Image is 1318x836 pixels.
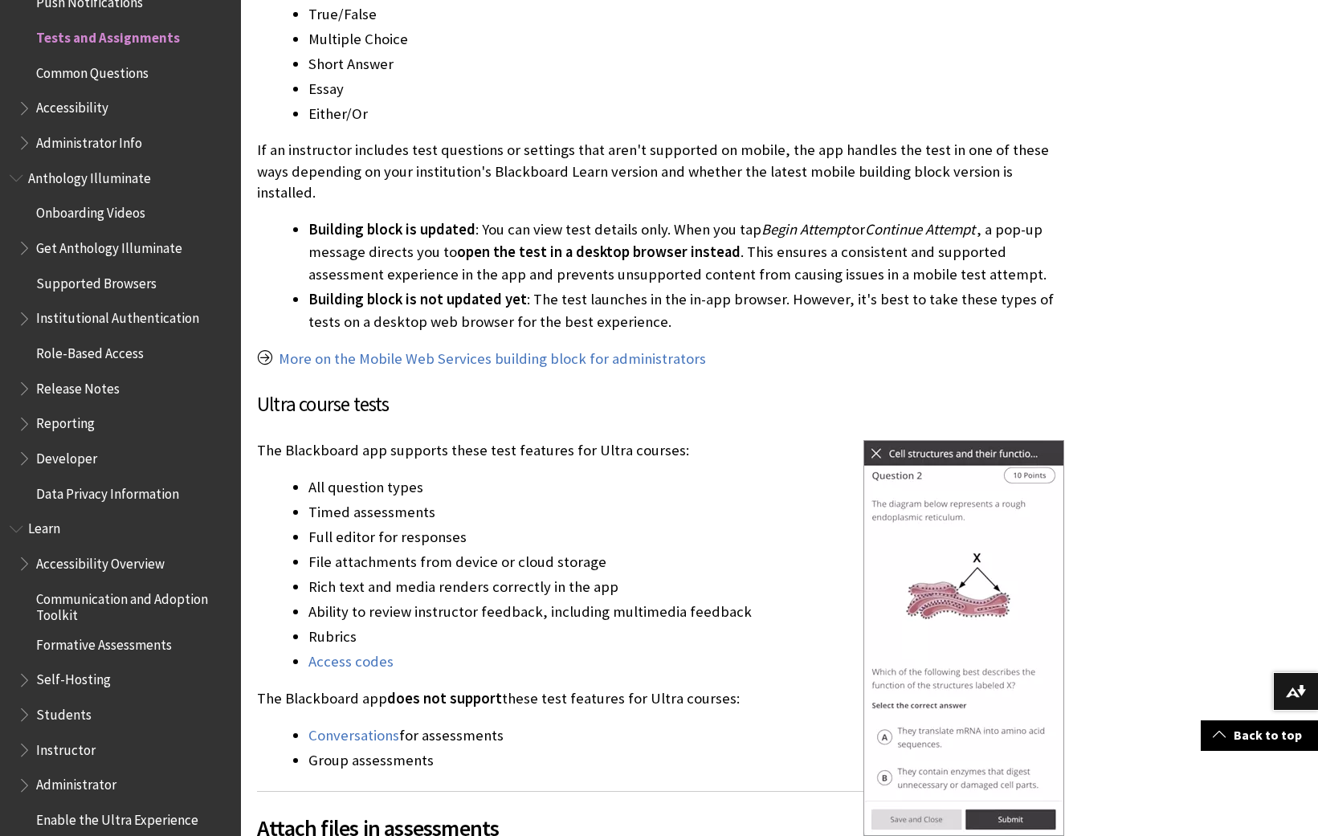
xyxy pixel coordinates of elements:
[36,772,116,793] span: Administrator
[308,749,1064,772] li: Group assessments
[36,270,157,292] span: Supported Browsers
[36,305,199,327] span: Institutional Authentication
[10,165,231,508] nav: Book outline for Anthology Illuminate
[308,3,1064,26] li: True/False
[865,220,975,239] span: Continue Attempt
[36,59,149,81] span: Common Questions
[36,736,96,758] span: Instructor
[36,445,97,467] span: Developer
[308,551,1064,573] li: File attachments from device or cloud storage
[308,218,1064,286] li: : You can view test details only. When you tap or , a pop-up message directs you to . This ensure...
[457,243,741,261] span: open the test in a desktop browser instead
[36,585,230,623] span: Communication and Adoption Toolkit
[36,410,95,432] span: Reporting
[308,290,527,308] span: Building block is not updated yet
[387,689,502,708] span: does not support
[36,24,180,46] span: Tests and Assignments
[308,726,399,745] a: Conversations
[308,526,1064,548] li: Full editor for responses
[308,724,1064,747] li: for assessments
[36,667,111,688] span: Self-Hosting
[308,288,1064,333] li: : The test launches in the in-app browser. However, it's best to take these types of tests on a d...
[36,129,142,151] span: Administrator Info
[308,652,394,671] a: Access codes
[257,440,1064,461] p: The Blackboard app supports these test features for Ultra courses:
[308,626,1064,648] li: Rubrics
[36,200,145,222] span: Onboarding Videos
[308,28,1064,51] li: Multiple Choice
[36,340,144,361] span: Role-Based Access
[36,234,182,256] span: Get Anthology Illuminate
[1201,720,1318,750] a: Back to top
[257,688,1064,709] p: The Blackboard app these test features for Ultra courses:
[257,140,1064,203] p: If an instructor includes test questions or settings that aren't supported on mobile, the app han...
[308,53,1064,75] li: Short Answer
[308,220,475,239] span: Building block is updated
[36,480,179,502] span: Data Privacy Information
[308,476,1064,499] li: All question types
[279,349,706,369] a: More on the Mobile Web Services building block for administrators
[28,516,60,537] span: Learn
[36,806,198,828] span: Enable the Ultra Experience
[36,375,120,397] span: Release Notes
[28,165,151,186] span: Anthology Illuminate
[308,501,1064,524] li: Timed assessments
[36,95,108,116] span: Accessibility
[36,701,92,723] span: Students
[761,220,850,239] span: Begin Attempt
[308,103,1064,125] li: Either/Or
[36,550,165,572] span: Accessibility Overview
[308,601,1064,623] li: Ability to review instructor feedback, including multimedia feedback
[257,389,1064,420] h3: Ultra course tests
[308,78,1064,100] li: Essay
[36,631,172,653] span: Formative Assessments
[308,576,1064,598] li: Rich text and media renders correctly in the app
